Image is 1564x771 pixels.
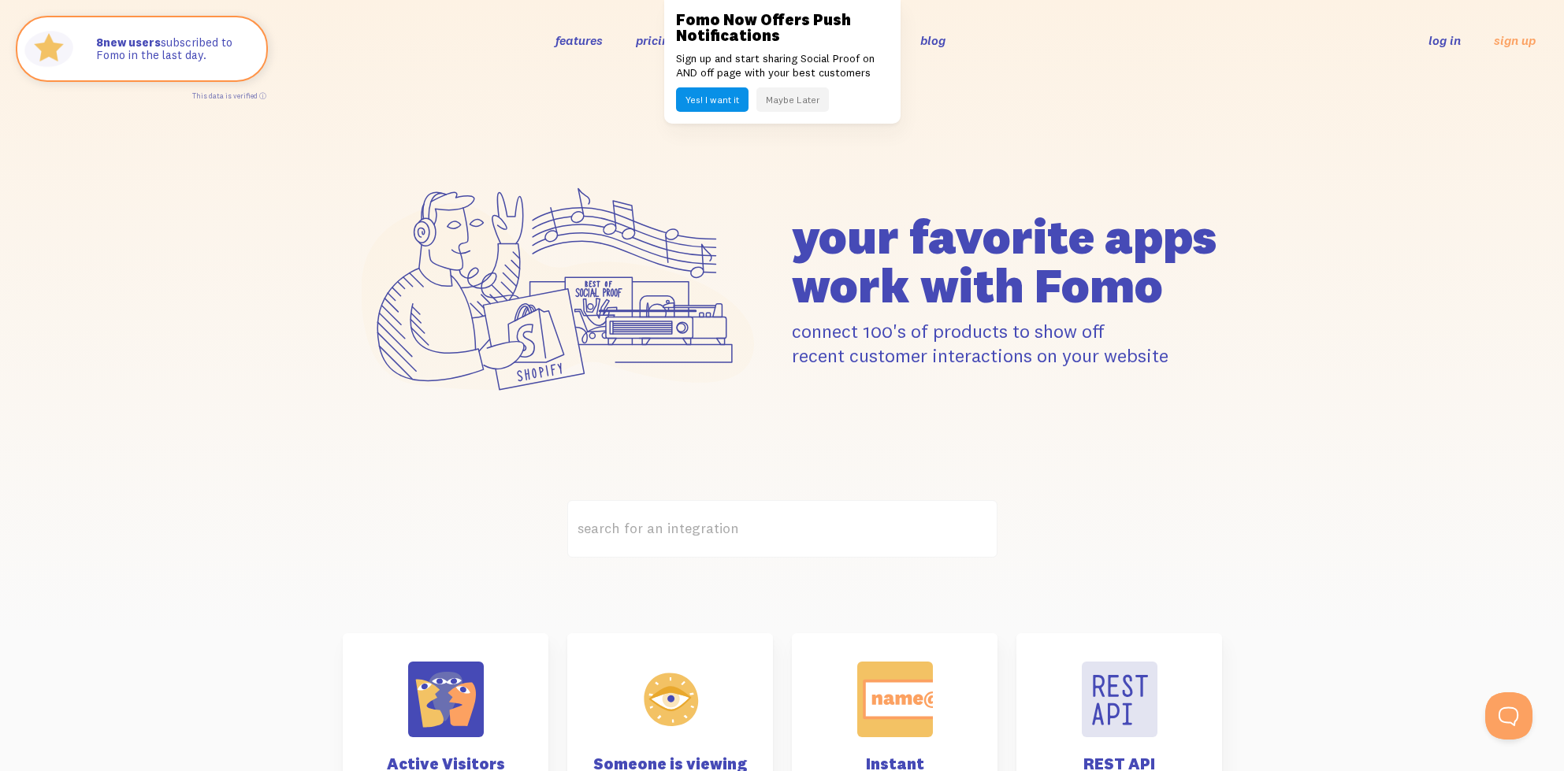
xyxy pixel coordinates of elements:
[756,87,829,112] button: Maybe Later
[792,319,1222,368] p: connect 100's of products to show off recent customer interactions on your website
[1428,32,1461,48] a: log in
[676,12,889,43] h3: Fomo Now Offers Push Notifications
[920,32,945,48] a: blog
[792,212,1222,310] h1: your favorite apps work with Fomo
[20,20,77,77] img: Fomo
[1485,692,1532,739] iframe: Help Scout Beacon - Open
[96,36,251,62] p: subscribed to Fomo in the last day.
[676,51,889,80] p: Sign up and start sharing Social Proof on AND off page with your best customers
[96,35,161,50] strong: new users
[676,87,749,112] button: Yes! I want it
[96,36,103,50] span: 8
[636,32,676,48] a: pricing
[192,91,266,100] a: This data is verified ⓘ
[567,500,997,558] label: search for an integration
[1494,32,1536,49] a: sign up
[555,32,603,48] a: features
